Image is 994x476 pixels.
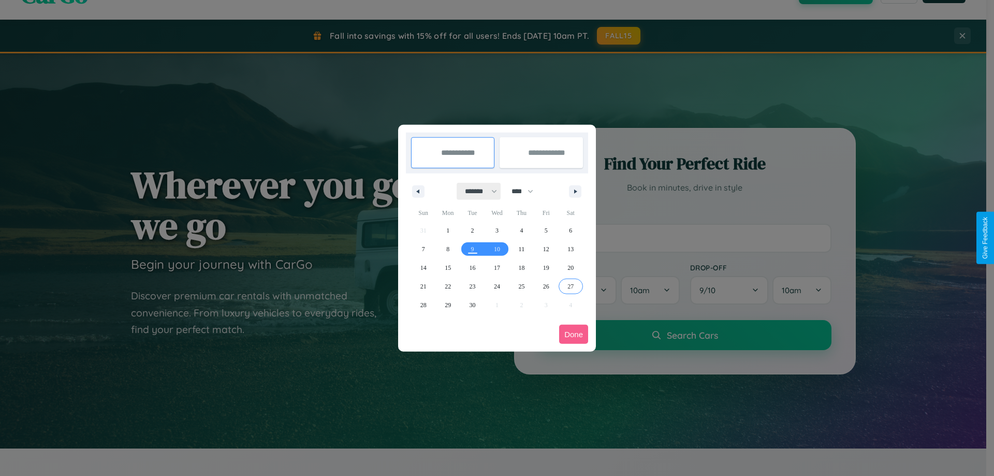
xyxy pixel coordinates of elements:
[471,240,474,258] span: 9
[411,296,435,314] button: 28
[485,240,509,258] button: 10
[485,258,509,277] button: 17
[543,240,549,258] span: 12
[559,258,583,277] button: 20
[534,277,558,296] button: 26
[471,221,474,240] span: 2
[422,240,425,258] span: 7
[534,205,558,221] span: Fri
[567,277,574,296] span: 27
[411,240,435,258] button: 7
[485,205,509,221] span: Wed
[559,205,583,221] span: Sat
[520,221,523,240] span: 4
[567,258,574,277] span: 20
[446,221,449,240] span: 1
[559,325,588,344] button: Done
[494,277,500,296] span: 24
[470,277,476,296] span: 23
[460,205,485,221] span: Tue
[435,205,460,221] span: Mon
[460,240,485,258] button: 9
[509,277,534,296] button: 25
[445,296,451,314] span: 29
[518,258,524,277] span: 18
[435,258,460,277] button: 15
[435,221,460,240] button: 1
[567,240,574,258] span: 13
[559,240,583,258] button: 13
[420,258,427,277] span: 14
[495,221,499,240] span: 3
[435,296,460,314] button: 29
[509,240,534,258] button: 11
[509,205,534,221] span: Thu
[543,258,549,277] span: 19
[485,277,509,296] button: 24
[545,221,548,240] span: 5
[485,221,509,240] button: 3
[559,221,583,240] button: 6
[460,277,485,296] button: 23
[435,277,460,296] button: 22
[494,258,500,277] span: 17
[534,221,558,240] button: 5
[518,277,524,296] span: 25
[559,277,583,296] button: 27
[494,240,500,258] span: 10
[509,258,534,277] button: 18
[446,240,449,258] span: 8
[435,240,460,258] button: 8
[445,277,451,296] span: 22
[982,217,989,259] div: Give Feedback
[411,205,435,221] span: Sun
[460,221,485,240] button: 2
[411,258,435,277] button: 14
[534,258,558,277] button: 19
[445,258,451,277] span: 15
[509,221,534,240] button: 4
[470,258,476,277] span: 16
[420,296,427,314] span: 28
[470,296,476,314] span: 30
[569,221,572,240] span: 6
[411,277,435,296] button: 21
[460,296,485,314] button: 30
[543,277,549,296] span: 26
[460,258,485,277] button: 16
[519,240,525,258] span: 11
[534,240,558,258] button: 12
[420,277,427,296] span: 21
